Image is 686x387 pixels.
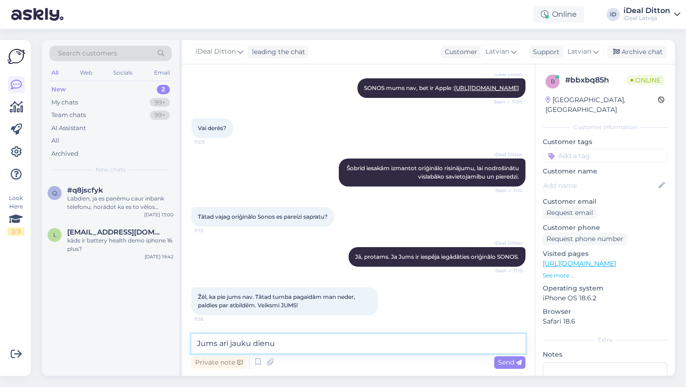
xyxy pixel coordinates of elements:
[488,240,523,247] span: iDeal Ditton
[144,211,174,218] div: [DATE] 13:00
[543,233,627,245] div: Request phone number
[607,8,620,21] div: ID
[196,47,236,57] span: iDeal Ditton
[51,136,59,145] div: All
[543,123,667,131] div: Customer information
[364,84,519,91] span: SONOS mums nav, bet ir Apple :
[543,271,667,280] p: See more ...
[441,47,477,57] div: Customer
[7,228,24,236] div: 2 / 3
[543,293,667,303] p: iPhone OS 18.6.2
[51,98,78,107] div: My chats
[623,14,670,22] div: iDeal Latvija
[488,187,523,194] span: Seen ✓ 11:12
[355,253,519,260] span: Jā, protams. Ja Jums ir iespēja iegādāties oriģinālo SONOS.
[67,228,164,236] span: lauramartinsone3@gmail.com
[543,207,597,219] div: Request email
[543,149,667,163] input: Add a tag
[529,47,560,57] div: Support
[198,213,328,220] span: Tātad vajag oriģinālo Sonos es pareizi sapratu?
[157,85,170,94] div: 2
[198,124,226,131] span: Vai derēs?
[7,48,25,65] img: Askly Logo
[347,165,520,180] span: Šobrīd iesakām izmantot oriģinālo risinājumu, lai nodrošinātu vislabāko savietojamību un pieredzi.
[67,236,174,253] div: kāds ir battery health demo iphone 16 plus?
[194,138,229,145] span: 11:05
[543,197,667,207] p: Customer email
[145,253,174,260] div: [DATE] 19:42
[112,67,134,79] div: Socials
[454,84,519,91] a: [URL][DOMAIN_NAME]
[7,194,24,236] div: Look Here
[152,67,172,79] div: Email
[67,194,174,211] div: Labdien, ja es paņēmu caur inbank telefonu, norādot ka es to vēlos saņemt veikalā, vai man ir jāg...
[488,151,523,158] span: iDeal Ditton
[488,267,523,274] span: Seen ✓ 11:15
[485,47,509,57] span: Latvian
[623,7,680,22] a: iDeal DittoniDeal Latvija
[623,7,670,14] div: iDeal Ditton
[543,249,667,259] p: Visited pages
[51,85,66,94] div: New
[67,186,103,194] span: #q8jscfyk
[543,350,667,359] p: Notes
[608,46,666,58] div: Archive chat
[543,223,667,233] p: Customer phone
[150,98,170,107] div: 99+
[543,259,616,268] a: [URL][DOMAIN_NAME]
[551,78,555,85] span: b
[194,227,229,234] span: 11:13
[543,336,667,344] div: Extra
[533,6,584,23] div: Online
[51,124,86,133] div: AI Assistant
[96,166,126,174] span: New chats
[51,111,86,120] div: Team chats
[627,75,665,85] span: Online
[248,47,305,57] div: leading the chat
[191,334,525,353] textarea: Jums arī jauku dienu
[543,317,667,326] p: Safari 18.6
[488,71,523,78] span: iDeal Ditton
[191,356,246,369] div: Private note
[546,95,658,115] div: [GEOGRAPHIC_DATA], [GEOGRAPHIC_DATA]
[567,47,591,57] span: Latvian
[498,358,522,366] span: Send
[543,166,667,176] p: Customer name
[543,307,667,317] p: Browser
[565,75,627,86] div: # bbxbq85h
[194,316,229,323] span: 11:16
[58,48,117,58] span: Search customers
[543,137,667,147] p: Customer tags
[150,111,170,120] div: 99+
[51,149,78,159] div: Archived
[198,293,357,309] span: Žēl, ka pie jums nav. Tātad tumba pagaidām man neder, paldies par atbildēm. Veiksmi JUMS!
[49,67,60,79] div: All
[543,180,657,191] input: Add name
[488,98,523,105] span: Seen ✓ 11:05
[543,283,667,293] p: Operating system
[52,189,57,196] span: q
[78,67,94,79] div: Web
[53,231,56,238] span: l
